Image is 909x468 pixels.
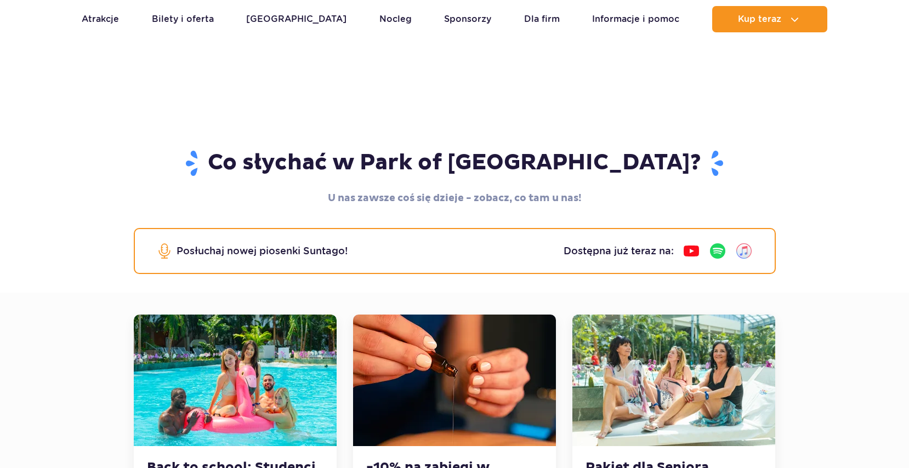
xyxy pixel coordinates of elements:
[444,6,491,32] a: Sponsorzy
[152,6,214,32] a: Bilety i oferta
[735,242,753,260] img: iTunes
[134,191,776,206] p: U nas zawsze coś się dzieje - zobacz, co tam u nas!
[709,242,726,260] img: Spotify
[246,6,346,32] a: [GEOGRAPHIC_DATA]
[134,149,776,178] h1: Co słychać w Park of [GEOGRAPHIC_DATA]?
[524,6,560,32] a: Dla firm
[353,315,556,446] img: -10% na zabiegi w Suntago Wellness &amp; SPA
[712,6,827,32] button: Kup teraz
[379,6,412,32] a: Nocleg
[738,14,781,24] span: Kup teraz
[572,315,775,446] img: Pakiet dla Seniora
[564,243,674,259] p: Dostępna już teraz na:
[177,243,348,259] p: Posłuchaj nowej piosenki Suntago!
[683,242,700,260] img: YouTube
[82,6,119,32] a: Atrakcje
[592,6,679,32] a: Informacje i pomoc
[134,315,337,446] img: Back to school: Studenci mają taniej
